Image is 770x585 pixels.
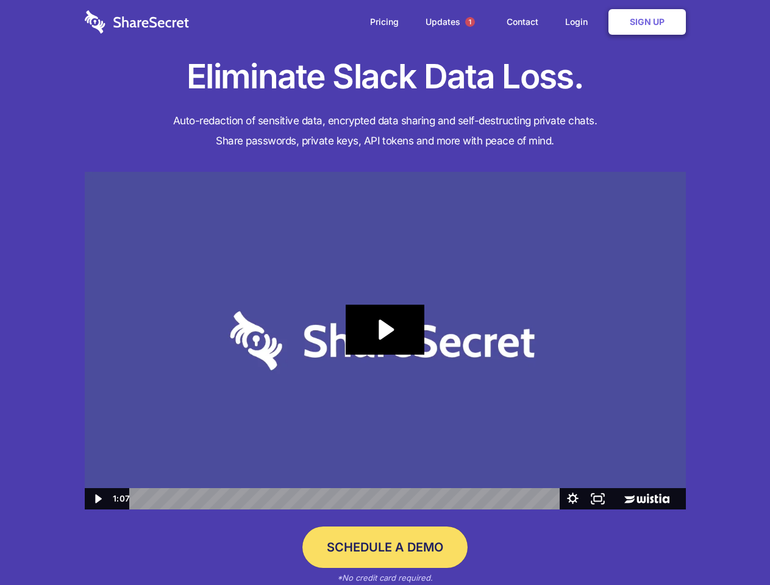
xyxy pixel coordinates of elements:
a: Contact [494,3,551,41]
iframe: Drift Widget Chat Controller [709,524,755,570]
a: Pricing [358,3,411,41]
a: Login [553,3,606,41]
img: Sharesecret [85,172,686,510]
button: Play Video [85,488,110,509]
img: logo-wordmark-white-trans-d4663122ce5f474addd5e946df7df03e33cb6a1c49d2221995e7729f52c070b2.svg [85,10,189,34]
h4: Auto-redaction of sensitive data, encrypted data sharing and self-destructing private chats. Shar... [85,111,686,151]
h1: Eliminate Slack Data Loss. [85,55,686,99]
